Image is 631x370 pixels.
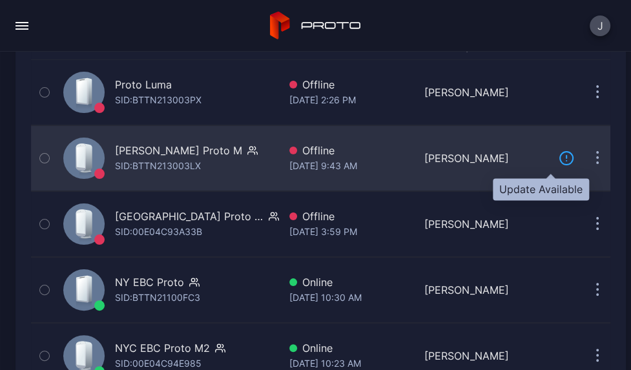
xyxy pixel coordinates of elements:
div: Offline [289,143,414,158]
div: [DATE] 10:30 AM [289,290,414,305]
div: Update Available [493,178,589,200]
div: Online [289,340,414,356]
div: Offline [289,77,414,92]
div: Online [289,274,414,290]
div: Offline [289,209,414,224]
div: SID: BTTN21100FC3 [115,290,200,305]
button: J [590,15,610,36]
div: [PERSON_NAME] [424,150,549,166]
div: [DATE] 3:59 PM [289,224,414,240]
div: [DATE] 2:26 PM [289,92,414,108]
div: SID: BTTN213003LX [115,158,201,174]
div: [DATE] 9:43 AM [289,158,414,174]
div: [PERSON_NAME] [424,348,549,364]
div: SID: BTTN213003PX [115,92,202,108]
div: NY EBC Proto [115,274,184,290]
div: Proto Luma [115,77,172,92]
div: SID: 00E04C93A33B [115,224,202,240]
div: [PERSON_NAME] [424,216,549,232]
div: [GEOGRAPHIC_DATA] Proto M2 [115,209,264,224]
div: [PERSON_NAME] [424,85,549,100]
div: [PERSON_NAME] [424,282,549,298]
div: NYC EBC Proto M2 [115,340,210,356]
div: [PERSON_NAME] Proto M [115,143,242,158]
